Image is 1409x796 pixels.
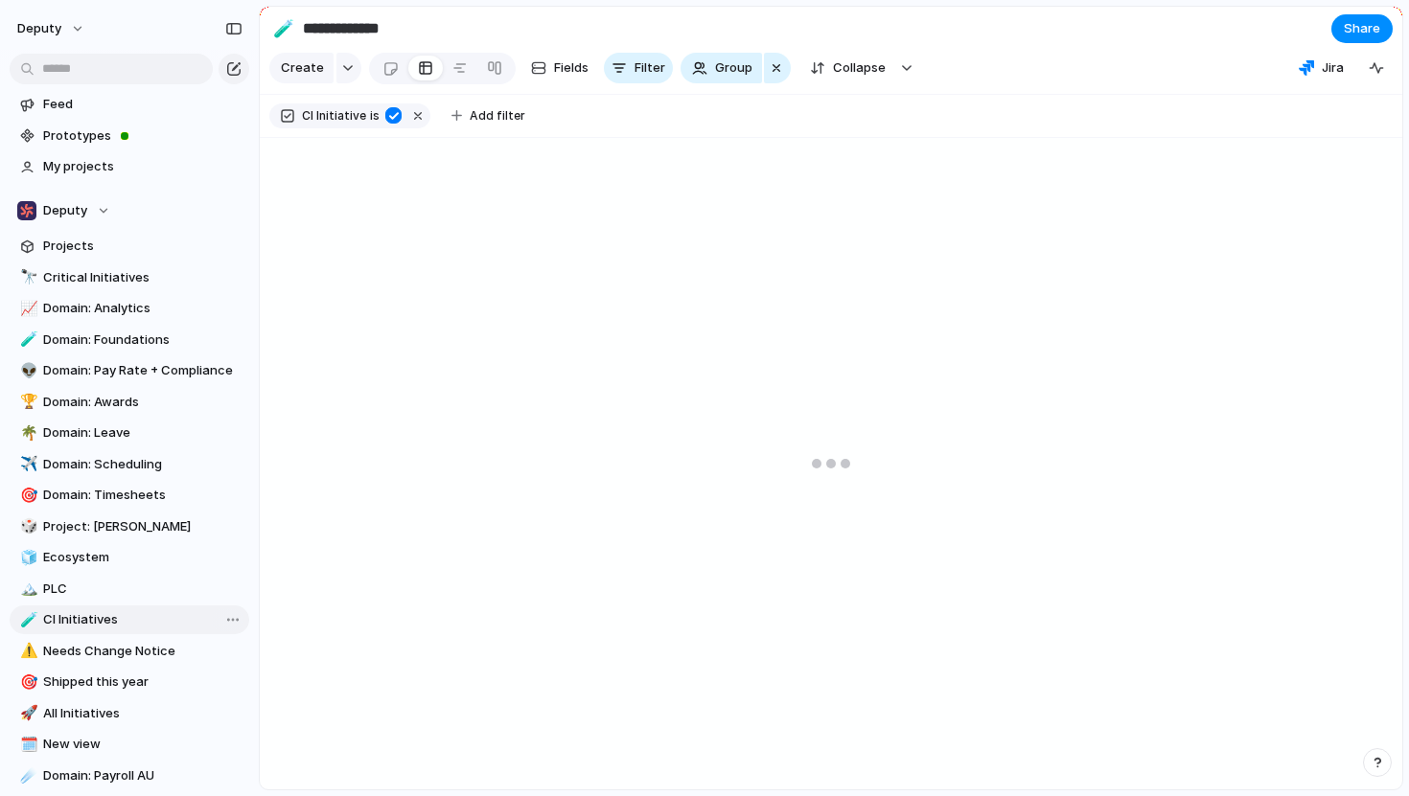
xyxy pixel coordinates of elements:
[17,580,36,599] button: 🏔️
[20,640,34,662] div: ⚠️
[17,766,36,785] button: ☄️
[10,668,249,696] a: 🎯Shipped this year
[1322,58,1344,78] span: Jira
[269,53,334,83] button: Create
[43,268,243,287] span: Critical Initiatives
[17,672,36,692] button: 🎯
[10,481,249,510] a: 🎯Domain: Timesheets
[798,53,895,83] button: Collapse
[10,232,249,261] a: Projects
[370,107,380,125] span: is
[10,388,249,417] a: 🏆Domain: Awards
[10,294,249,323] a: 📈Domain: Analytics
[17,517,36,536] button: 🎲
[43,95,243,114] span: Feed
[281,58,324,78] span: Create
[10,450,249,479] a: ✈️Domain: Scheduling
[9,13,95,44] button: deputy
[43,299,243,318] span: Domain: Analytics
[1291,54,1351,82] button: Jira
[17,486,36,505] button: 🎯
[1344,19,1380,38] span: Share
[17,455,36,474] button: ✈️
[17,393,36,412] button: 🏆
[17,299,36,318] button: 📈
[43,201,87,220] span: Deputy
[20,578,34,600] div: 🏔️
[10,637,249,666] a: ⚠️Needs Change Notice
[1331,14,1393,43] button: Share
[10,152,249,181] a: My projects
[43,672,243,692] span: Shipped this year
[10,326,249,354] a: 🧪Domain: Foundations
[17,735,36,754] button: 🗓️
[20,453,34,475] div: ✈️
[43,766,243,785] span: Domain: Payroll AU
[17,548,36,567] button: 🧊
[43,517,243,536] span: Project: [PERSON_NAME]
[10,543,249,572] a: 🧊Ecosystem
[43,237,243,256] span: Projects
[10,263,249,292] a: 🔭Critical Initiatives
[17,19,61,38] span: deputy
[17,330,36,350] button: 🧪
[20,547,34,569] div: 🧊
[681,53,762,83] button: Group
[17,704,36,723] button: 🚀
[20,702,34,724] div: 🚀
[43,610,243,629] span: CI Initiatives
[43,393,243,412] span: Domain: Awards
[43,423,243,443] span: Domain: Leave
[10,356,249,385] a: 👽Domain: Pay Rate + Compliance
[17,642,36,661] button: ⚠️
[43,704,243,723] span: All Initiatives
[20,764,34,786] div: ☄️
[10,575,249,603] a: 🏔️PLC
[635,58,665,78] span: Filter
[20,734,34,756] div: 🗓️
[17,361,36,380] button: 👽
[10,122,249,150] a: Prototypes
[43,642,243,661] span: Needs Change Notice
[20,329,34,351] div: 🧪
[20,298,34,320] div: 📈
[366,105,383,126] button: is
[715,58,752,78] span: Group
[10,512,249,541] a: 🎲Project: [PERSON_NAME]
[10,762,249,790] a: ☄️Domain: Payroll AU
[10,90,249,119] a: Feed
[43,455,243,474] span: Domain: Scheduling
[10,730,249,759] a: 🗓️New view
[470,107,525,125] span: Add filter
[20,671,34,694] div: 🎯
[43,580,243,599] span: PLC
[273,15,294,41] div: 🧪
[17,423,36,443] button: 🌴
[268,13,299,44] button: 🧪
[20,515,34,537] div: 🎲
[10,196,249,225] button: Deputy
[10,699,249,728] div: 🚀All Initiatives
[20,422,34,444] div: 🌴
[10,605,249,634] a: 🧪CI Initiatives
[20,609,34,631] div: 🧪
[523,53,596,83] button: Fields
[43,548,243,567] span: Ecosystem
[10,419,249,447] div: 🌴Domain: Leave
[20,391,34,413] div: 🏆
[302,107,366,125] span: CI Initiative
[20,360,34,382] div: 👽
[17,268,36,287] button: 🔭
